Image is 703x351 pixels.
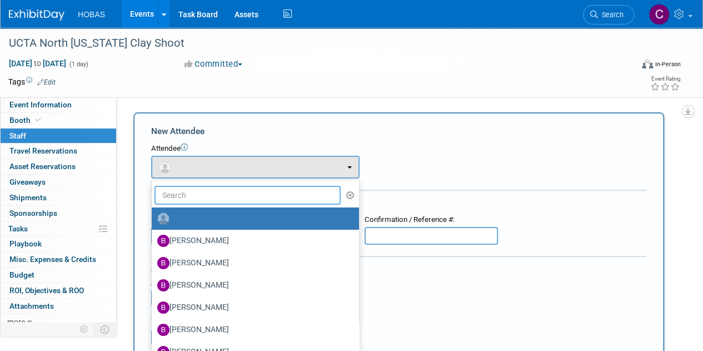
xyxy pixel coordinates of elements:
span: HOBAS [78,10,105,19]
span: Sponsorships [9,209,57,217]
img: ExhibitDay [9,9,64,21]
button: Committed [181,58,247,70]
a: Sponsorships [1,206,116,221]
div: Attendee [151,144,646,154]
div: Event Format [582,58,681,75]
a: ROI, Objectives & ROO [1,283,116,298]
input: Search [154,186,341,205]
a: Edit [37,78,56,86]
span: Booth [9,116,43,125]
a: Misc. Expenses & Credits [1,252,116,267]
div: Event Rating [650,76,680,82]
a: Event Information [1,97,116,112]
div: Registration / Ticket Info (optional) [151,198,646,209]
label: [PERSON_NAME] [157,299,348,317]
span: Attachments [9,301,54,310]
span: Giveaways [9,177,46,186]
div: New Attendee [151,125,646,137]
div: In-Person [655,60,681,68]
a: Tasks [1,221,116,236]
img: B.jpg [157,279,169,291]
a: Giveaways [1,175,116,190]
label: [PERSON_NAME] [157,276,348,294]
span: (1 day) [68,61,88,68]
span: Shipments [9,193,47,202]
a: Travel Reservations [1,144,116,159]
div: Confirmation / Reference #: [365,215,498,225]
div: Cost: [151,265,646,276]
span: Playbook [9,239,42,248]
td: Personalize Event Tab Strip [74,322,94,337]
a: Booth [1,113,116,128]
span: Budget [9,270,34,279]
label: [PERSON_NAME] [157,254,348,272]
img: B.jpg [157,324,169,336]
a: Playbook [1,236,116,251]
img: B.jpg [157,257,169,269]
span: Staff [9,131,26,140]
a: Asset Reservations [1,159,116,174]
a: Staff [1,128,116,144]
span: more [7,317,25,326]
img: Unassigned-User-Icon.png [157,212,169,225]
i: Booth reservation complete [36,117,41,123]
label: [PERSON_NAME] [157,232,348,250]
img: Cole Grinnell [649,4,670,25]
a: Attachments [1,299,116,314]
span: ROI, Objectives & ROO [9,286,84,295]
span: to [32,59,43,68]
a: more [1,314,116,329]
div: UCTA North [US_STATE] Clay Shoot [5,33,624,53]
a: Budget [1,268,116,283]
span: Event Information [9,100,72,109]
body: Rich Text Area. Press ALT-0 for help. [6,4,479,16]
span: Asset Reservations [9,162,76,171]
img: B.jpg [157,235,169,247]
span: Misc. Expenses & Credits [9,255,96,264]
a: Search [583,5,634,24]
label: [PERSON_NAME] [157,321,348,339]
span: Search [598,11,624,19]
td: Tags [8,76,56,87]
img: B.jpg [157,301,169,314]
img: Format-Inperson.png [642,60,653,68]
td: Toggle Event Tabs [94,322,117,337]
span: Travel Reservations [9,146,77,155]
span: [DATE] [DATE] [8,58,67,68]
a: Shipments [1,190,116,205]
span: Tasks [8,224,28,233]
